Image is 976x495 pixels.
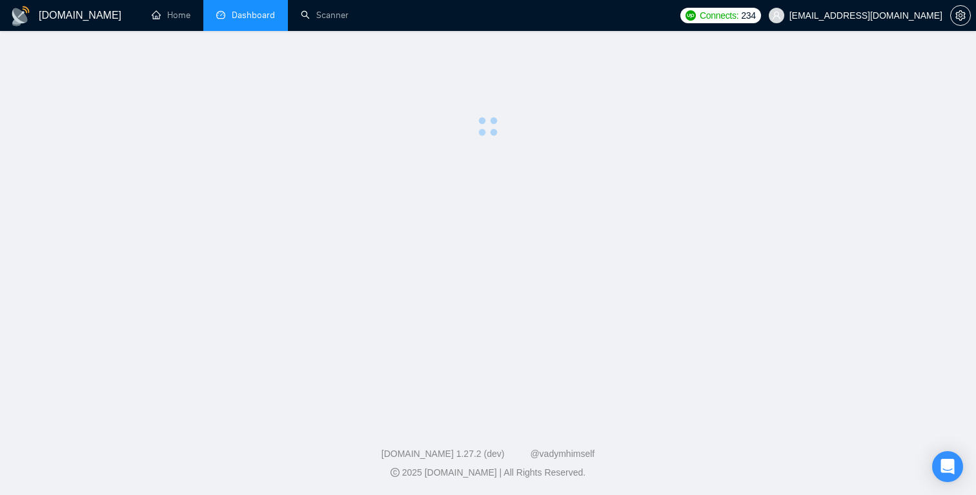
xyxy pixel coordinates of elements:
span: copyright [391,468,400,477]
div: Open Intercom Messenger [932,451,963,482]
a: [DOMAIN_NAME] 1.27.2 (dev) [381,449,505,459]
a: homeHome [152,10,190,21]
div: 2025 [DOMAIN_NAME] | All Rights Reserved. [10,466,966,480]
span: 234 [741,8,755,23]
span: user [772,11,781,20]
a: setting [950,10,971,21]
img: upwork-logo.png [686,10,696,21]
span: Connects: [700,8,738,23]
span: dashboard [216,10,225,19]
button: setting [950,5,971,26]
span: Dashboard [232,10,275,21]
a: searchScanner [301,10,349,21]
a: @vadymhimself [530,449,595,459]
img: logo [10,6,31,26]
